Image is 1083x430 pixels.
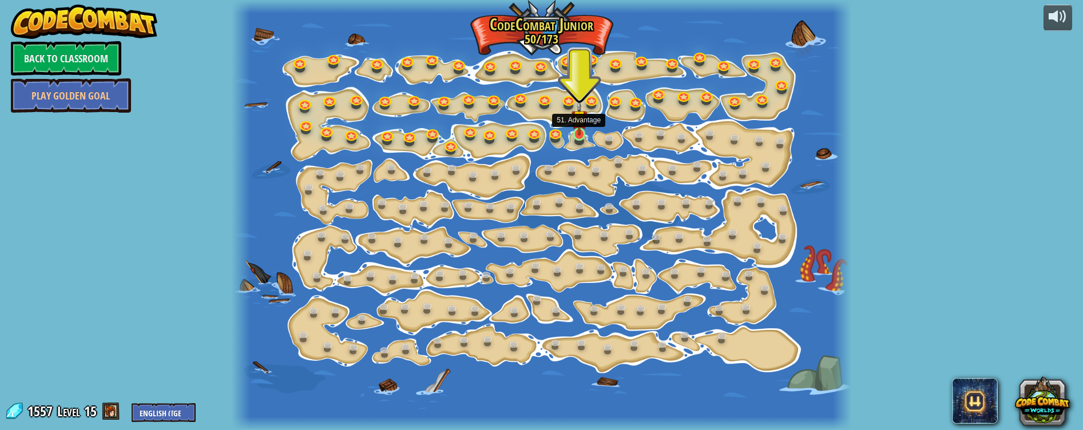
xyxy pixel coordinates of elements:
img: level-banner-started.png [572,100,587,135]
span: Level [57,402,80,421]
span: 1557 [27,402,56,420]
span: 15 [84,402,97,420]
img: CodeCombat - Learn how to code by playing a game [11,5,157,39]
button: Adjust volume [1044,5,1072,31]
a: Play Golden Goal [11,78,131,113]
a: Back to Classroom [11,41,121,75]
